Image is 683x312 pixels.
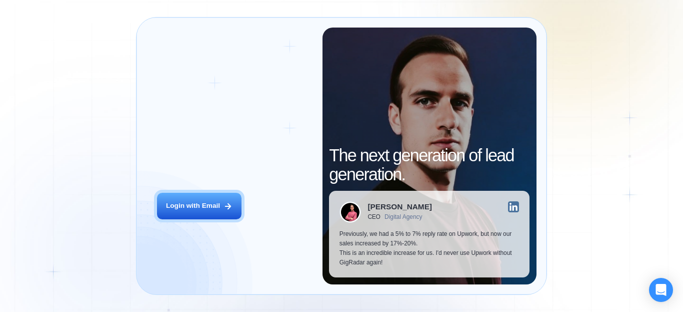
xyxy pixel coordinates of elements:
h2: The next generation of lead generation. [329,146,529,184]
div: Login with Email [166,201,220,211]
p: Previously, we had a 5% to 7% reply rate on Upwork, but now our sales increased by 17%-20%. This ... [339,229,519,267]
div: CEO [367,214,380,221]
div: Open Intercom Messenger [649,278,673,302]
div: [PERSON_NAME] [367,203,432,210]
div: Digital Agency [384,214,422,221]
button: Login with Email [157,193,241,219]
